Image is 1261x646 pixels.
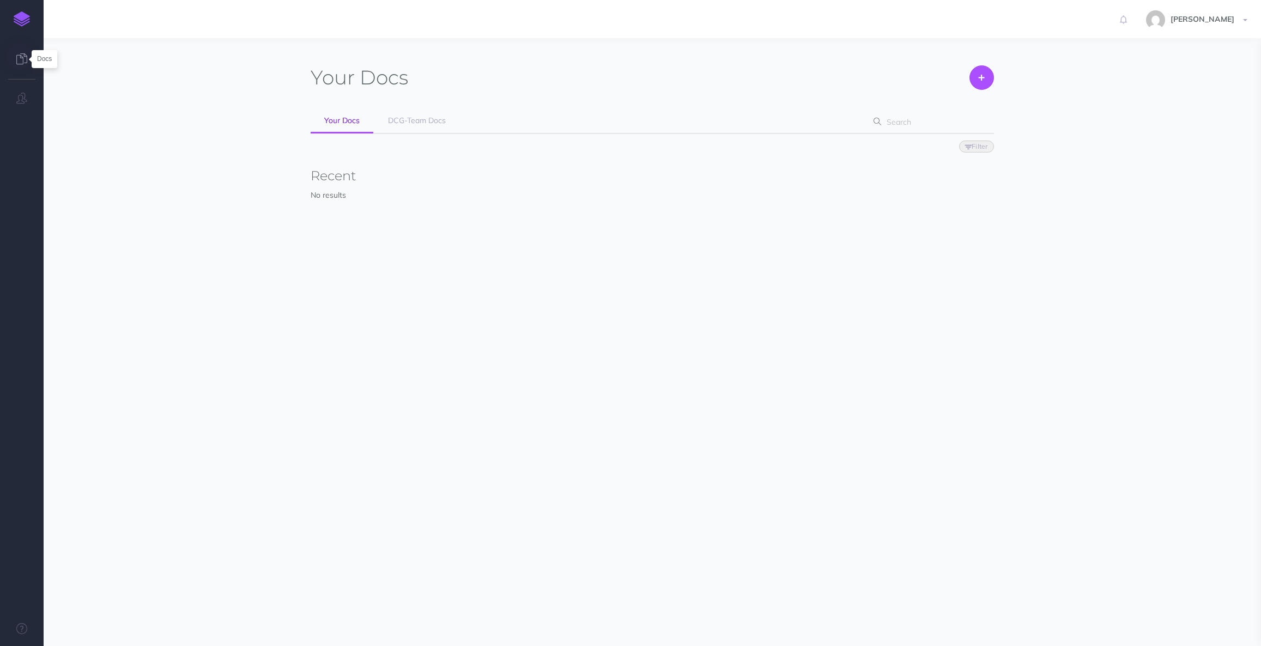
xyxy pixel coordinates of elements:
[1146,10,1165,29] img: e0b8158309a7a9c2ba5a20a85ae97691.jpg
[388,115,446,125] span: DCG-Team Docs
[959,141,994,153] button: Filter
[14,11,30,27] img: logo-mark.svg
[311,189,993,201] p: No results
[374,109,459,133] a: DCG-Team Docs
[311,65,408,90] h1: Docs
[311,65,355,89] span: Your
[311,109,373,133] a: Your Docs
[1165,14,1240,24] span: [PERSON_NAME]
[883,112,977,132] input: Search
[311,169,993,183] h3: Recent
[324,115,360,125] span: Your Docs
